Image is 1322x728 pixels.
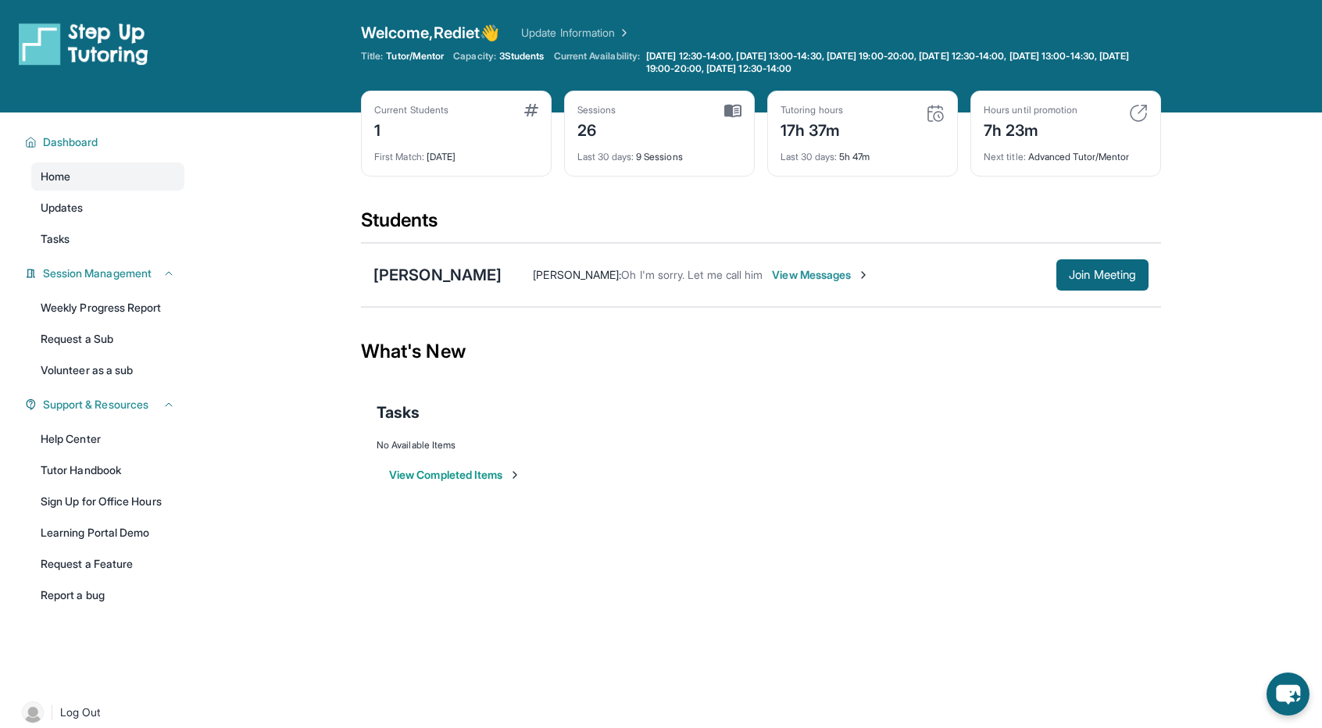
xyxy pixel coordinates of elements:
[31,356,184,384] a: Volunteer as a sub
[43,134,98,150] span: Dashboard
[31,294,184,322] a: Weekly Progress Report
[361,22,499,44] span: Welcome, Rediet 👋
[1069,270,1136,280] span: Join Meeting
[31,225,184,253] a: Tasks
[37,397,175,412] button: Support & Resources
[361,317,1161,386] div: What's New
[524,104,538,116] img: card
[377,401,420,423] span: Tasks
[781,141,945,163] div: 5h 47m
[41,200,84,216] span: Updates
[781,116,843,141] div: 17h 37m
[31,519,184,547] a: Learning Portal Demo
[19,22,148,66] img: logo
[984,141,1148,163] div: Advanced Tutor/Mentor
[31,550,184,578] a: Request a Feature
[37,134,175,150] button: Dashboard
[386,50,444,62] span: Tutor/Mentor
[926,104,945,123] img: card
[22,701,44,723] img: user-img
[37,266,175,281] button: Session Management
[31,487,184,516] a: Sign Up for Office Hours
[50,703,54,722] span: |
[577,116,616,141] div: 26
[781,151,837,162] span: Last 30 days :
[41,231,70,247] span: Tasks
[857,269,870,281] img: Chevron-Right
[772,267,870,283] span: View Messages
[31,194,184,222] a: Updates
[646,50,1158,75] span: [DATE] 12:30-14:00, [DATE] 13:00-14:30, [DATE] 19:00-20:00, [DATE] 12:30-14:00, [DATE] 13:00-14:3...
[453,50,496,62] span: Capacity:
[781,104,843,116] div: Tutoring hours
[31,581,184,609] a: Report a bug
[499,50,545,62] span: 3 Students
[373,264,502,286] div: [PERSON_NAME]
[31,325,184,353] a: Request a Sub
[577,141,741,163] div: 9 Sessions
[1129,104,1148,123] img: card
[374,141,538,163] div: [DATE]
[31,162,184,191] a: Home
[374,116,448,141] div: 1
[521,25,631,41] a: Update Information
[361,208,1161,242] div: Students
[31,456,184,484] a: Tutor Handbook
[43,397,148,412] span: Support & Resources
[374,151,424,162] span: First Match :
[31,425,184,453] a: Help Center
[577,104,616,116] div: Sessions
[1056,259,1149,291] button: Join Meeting
[724,104,741,118] img: card
[533,268,621,281] span: [PERSON_NAME] :
[377,439,1145,451] div: No Available Items
[984,104,1077,116] div: Hours until promotion
[554,50,640,75] span: Current Availability:
[643,50,1161,75] a: [DATE] 12:30-14:00, [DATE] 13:00-14:30, [DATE] 19:00-20:00, [DATE] 12:30-14:00, [DATE] 13:00-14:3...
[374,104,448,116] div: Current Students
[621,268,763,281] span: Oh I'm sorry. Let me call him
[60,705,101,720] span: Log Out
[361,50,383,62] span: Title:
[984,151,1026,162] span: Next title :
[41,169,70,184] span: Home
[1267,673,1309,716] button: chat-button
[389,467,521,483] button: View Completed Items
[43,266,152,281] span: Session Management
[984,116,1077,141] div: 7h 23m
[577,151,634,162] span: Last 30 days :
[615,25,631,41] img: Chevron Right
